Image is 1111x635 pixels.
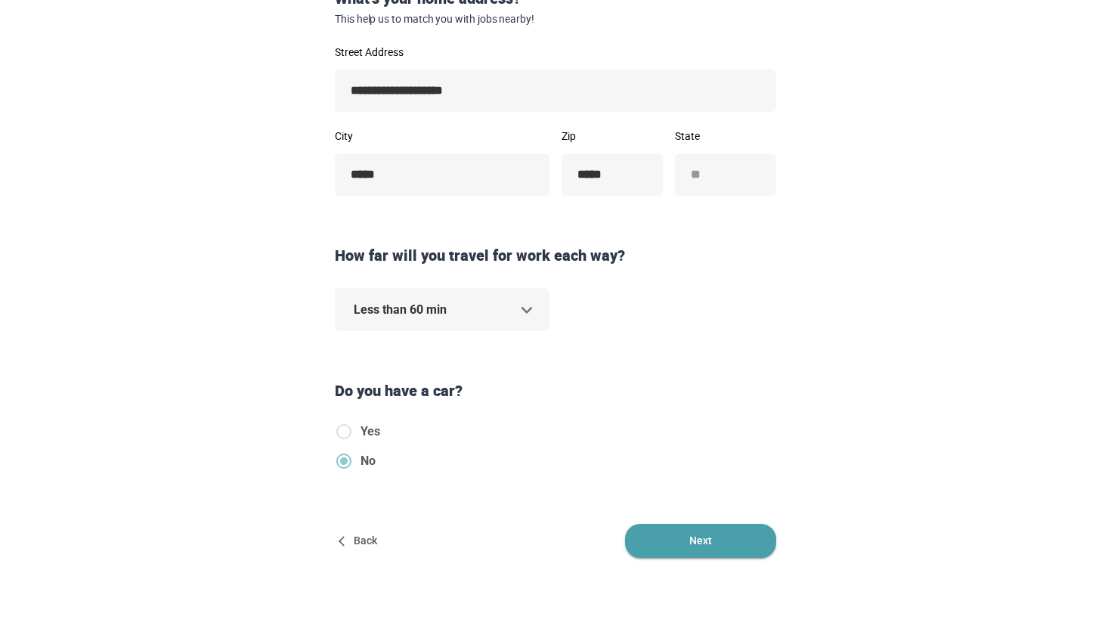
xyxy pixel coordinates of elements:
label: State [675,131,776,141]
button: Back [335,524,383,558]
span: Yes [361,423,380,441]
label: City [335,131,549,141]
span: This help us to match you with jobs nearby! [335,13,776,26]
div: hasCar [335,423,392,482]
div: Less than 60 min [335,288,549,331]
label: Street Address [335,47,776,57]
span: No [361,452,376,470]
div: Do you have a car? [329,380,782,402]
label: Zip [562,131,663,141]
div: How far will you travel for work each way? [329,245,782,267]
button: Next [625,524,776,558]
